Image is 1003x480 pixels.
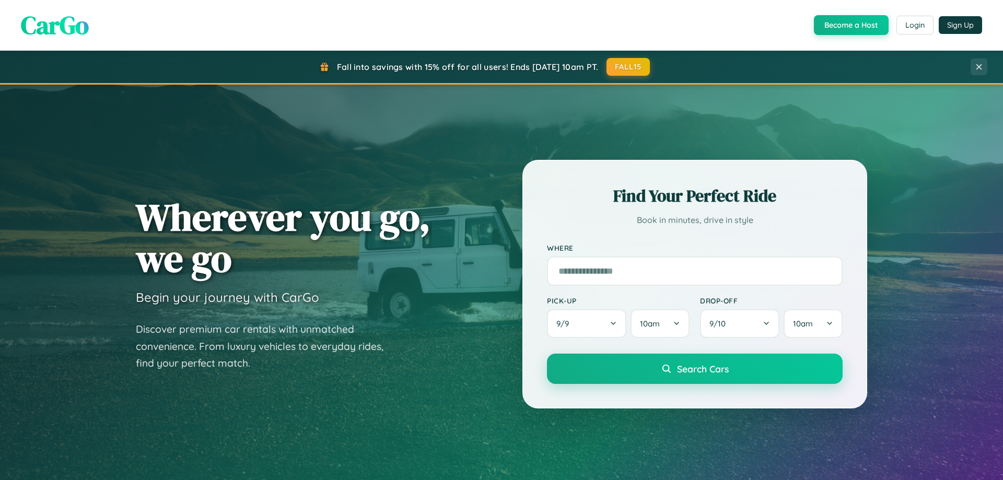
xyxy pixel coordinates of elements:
[700,309,779,338] button: 9/10
[547,243,843,252] label: Where
[547,296,690,305] label: Pick-up
[939,16,982,34] button: Sign Up
[784,309,843,338] button: 10am
[631,309,690,338] button: 10am
[677,363,729,374] span: Search Cars
[700,296,843,305] label: Drop-off
[547,184,843,207] h2: Find Your Perfect Ride
[337,62,599,72] span: Fall into savings with 15% off for all users! Ends [DATE] 10am PT.
[136,196,430,279] h1: Wherever you go, we go
[556,319,574,329] span: 9 / 9
[21,8,89,42] span: CarGo
[547,309,626,338] button: 9/9
[896,16,934,34] button: Login
[709,319,731,329] span: 9 / 10
[547,213,843,228] p: Book in minutes, drive in style
[793,319,813,329] span: 10am
[640,319,660,329] span: 10am
[136,289,319,305] h3: Begin your journey with CarGo
[136,321,397,372] p: Discover premium car rentals with unmatched convenience. From luxury vehicles to everyday rides, ...
[547,354,843,384] button: Search Cars
[607,58,650,76] button: FALL15
[814,15,889,35] button: Become a Host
